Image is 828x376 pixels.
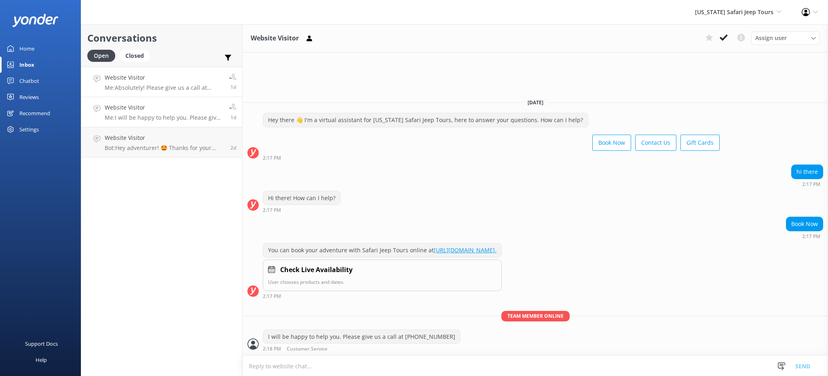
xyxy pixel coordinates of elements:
span: Customer Service [287,346,327,352]
a: Website VisitorBot:Hey adventurer! 🤩 Thanks for your message, we'll get back to you as soon as we... [81,127,242,158]
p: Me: Absolutely! Please give us a call at [PHONE_NUMBER] and a live person will take your call :) [105,84,223,91]
div: I will be happy to help you. Please give us a call at [PHONE_NUMBER] [263,330,460,344]
strong: 2:17 PM [263,294,281,299]
strong: 2:17 PM [263,156,281,161]
span: Oct 03 2025 02:18pm (UTC -07:00) America/Phoenix [230,114,236,121]
div: hi there [792,165,823,179]
strong: 2:17 PM [802,234,820,239]
div: Inbox [19,57,34,73]
strong: 2:17 PM [263,208,281,213]
strong: 2:18 PM [263,346,281,352]
p: Bot: Hey adventurer! 🤩 Thanks for your message, we'll get back to you as soon as we can. You're a... [105,144,224,152]
div: Support Docs [25,336,58,352]
span: [DATE] [523,99,548,106]
div: Settings [19,121,39,137]
a: Open [87,51,119,60]
a: Closed [119,51,154,60]
div: Oct 03 2025 02:17pm (UTC -07:00) America/Phoenix [263,155,720,161]
div: Chatbot [19,73,39,89]
div: Help [36,352,47,368]
p: User chooses products and dates. [268,278,496,286]
span: Team member online [501,311,570,321]
div: Assign User [751,32,820,44]
div: Open [87,50,115,62]
h4: Website Visitor [105,133,224,142]
div: Oct 03 2025 02:17pm (UTC -07:00) America/Phoenix [263,293,502,299]
div: Oct 03 2025 02:18pm (UTC -07:00) America/Phoenix [263,346,460,352]
div: Reviews [19,89,39,105]
div: Hey there 👋 I'm a virtual assistant for [US_STATE] Safari Jeep Tours, here to answer your questio... [263,113,588,127]
img: yonder-white-logo.png [12,14,59,27]
div: You can book your adventure with Safari Jeep Tours online at [263,243,501,257]
div: Oct 03 2025 02:17pm (UTC -07:00) America/Phoenix [791,181,823,187]
span: Oct 02 2025 08:46pm (UTC -07:00) America/Phoenix [230,144,236,151]
span: Assign user [755,34,787,42]
button: Book Now [592,135,631,151]
h4: Check Live Availability [280,265,353,275]
div: Hi there! How can I help? [263,191,340,205]
strong: 2:17 PM [802,182,820,187]
h2: Conversations [87,30,236,46]
h4: Website Visitor [105,73,223,82]
p: Me: I will be happy to help you. Please give us a call at [PHONE_NUMBER] [105,114,223,121]
div: Oct 03 2025 02:17pm (UTC -07:00) America/Phoenix [263,207,341,213]
div: Recommend [19,105,50,121]
span: Oct 03 2025 02:19pm (UTC -07:00) America/Phoenix [230,84,236,91]
a: Website VisitorMe:Absolutely! Please give us a call at [PHONE_NUMBER] and a live person will take... [81,67,242,97]
div: Home [19,40,34,57]
div: Oct 03 2025 02:17pm (UTC -07:00) America/Phoenix [786,233,823,239]
div: Closed [119,50,150,62]
button: Gift Cards [680,135,720,151]
div: Book Now [786,217,823,231]
h3: Website Visitor [251,33,299,44]
button: Contact Us [635,135,676,151]
span: [US_STATE] Safari Jeep Tours [695,8,773,16]
a: [URL][DOMAIN_NAME]. [434,246,496,254]
a: Website VisitorMe:I will be happy to help you. Please give us a call at [PHONE_NUMBER]1d [81,97,242,127]
h4: Website Visitor [105,103,223,112]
